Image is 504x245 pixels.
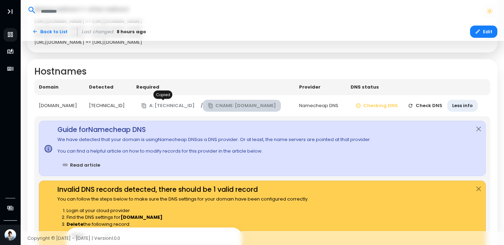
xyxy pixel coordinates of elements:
[136,100,200,112] button: A: [TECHNICAL_ID]
[84,79,132,95] th: Detected
[351,100,403,112] button: Checking DNS
[447,100,478,112] button: Less info
[39,102,80,109] div: [DOMAIN_NAME]
[120,214,163,220] strong: [DOMAIN_NAME]
[67,214,309,221] li: Find the DNS settings for
[27,235,120,241] span: Copyright © [DATE] - [DATE] | Version 1.0.0
[57,126,371,134] h4: Guide for Namecheap DNS
[102,227,242,244] td: A
[82,28,115,35] span: Last changed:
[4,5,17,18] button: Toggle Aside
[299,102,341,109] div: Namecheap DNS
[346,79,490,95] th: DNS status
[117,28,146,35] span: 8 hours ago
[153,91,172,99] div: Copied
[34,66,491,77] h2: Hostnames
[132,79,295,95] th: Required
[57,185,309,194] h4: Invalid DNS records detected, there should be 1 valid record
[57,148,371,155] p: You can find a helpful article on how to modify records for this provider in the article below.
[57,159,105,171] a: Read article
[34,79,84,95] th: Domain
[34,39,491,46] div: [URL][DOMAIN_NAME] => [URL][DOMAIN_NAME]
[403,100,447,112] button: Check DNS
[295,79,346,95] th: Provider
[470,26,497,38] button: Edit
[203,100,281,112] button: CNAME: [DOMAIN_NAME]
[5,229,16,241] img: Avatar
[67,221,83,227] strong: Delete
[27,26,73,38] a: Back to List
[472,121,485,137] button: Close
[472,181,485,197] button: Close
[57,136,371,143] p: We have detected that your domain is using Namecheap DNS as a DNS provider. Or at least, the name...
[57,196,309,203] p: You can follow the steps below to make sure the DNS settings for your domain have been configured...
[132,95,295,117] td: /
[84,95,132,117] td: [TECHNICAL_ID]
[67,207,309,214] li: Login at your cloud provider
